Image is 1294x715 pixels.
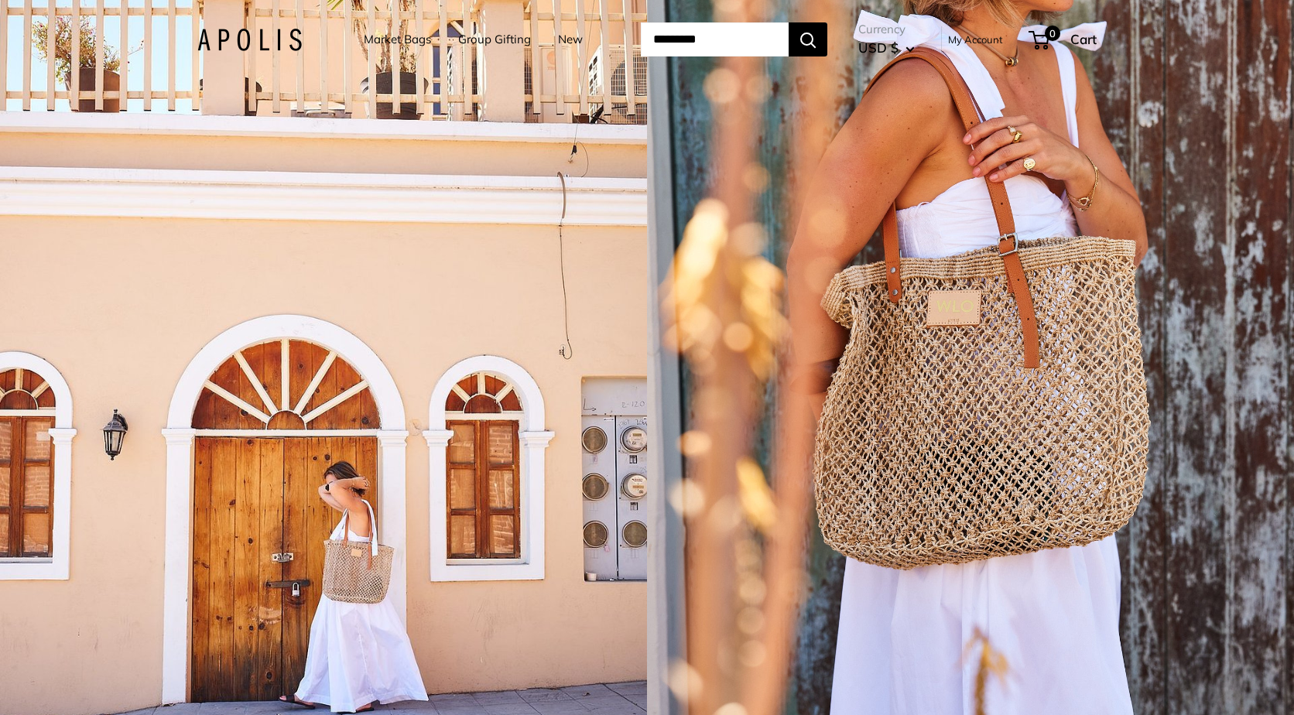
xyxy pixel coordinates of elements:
[1030,27,1097,52] a: 0 Cart
[197,29,302,51] img: Apolis
[1045,26,1060,41] span: 0
[458,29,531,50] a: Group Gifting
[858,19,915,40] span: Currency
[858,36,915,60] button: USD $
[858,39,899,56] span: USD $
[558,29,583,50] a: New
[1070,31,1097,47] span: Cart
[948,30,1003,49] a: My Account
[364,29,431,50] a: Market Bags
[641,22,789,56] input: Search...
[789,22,827,56] button: Search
